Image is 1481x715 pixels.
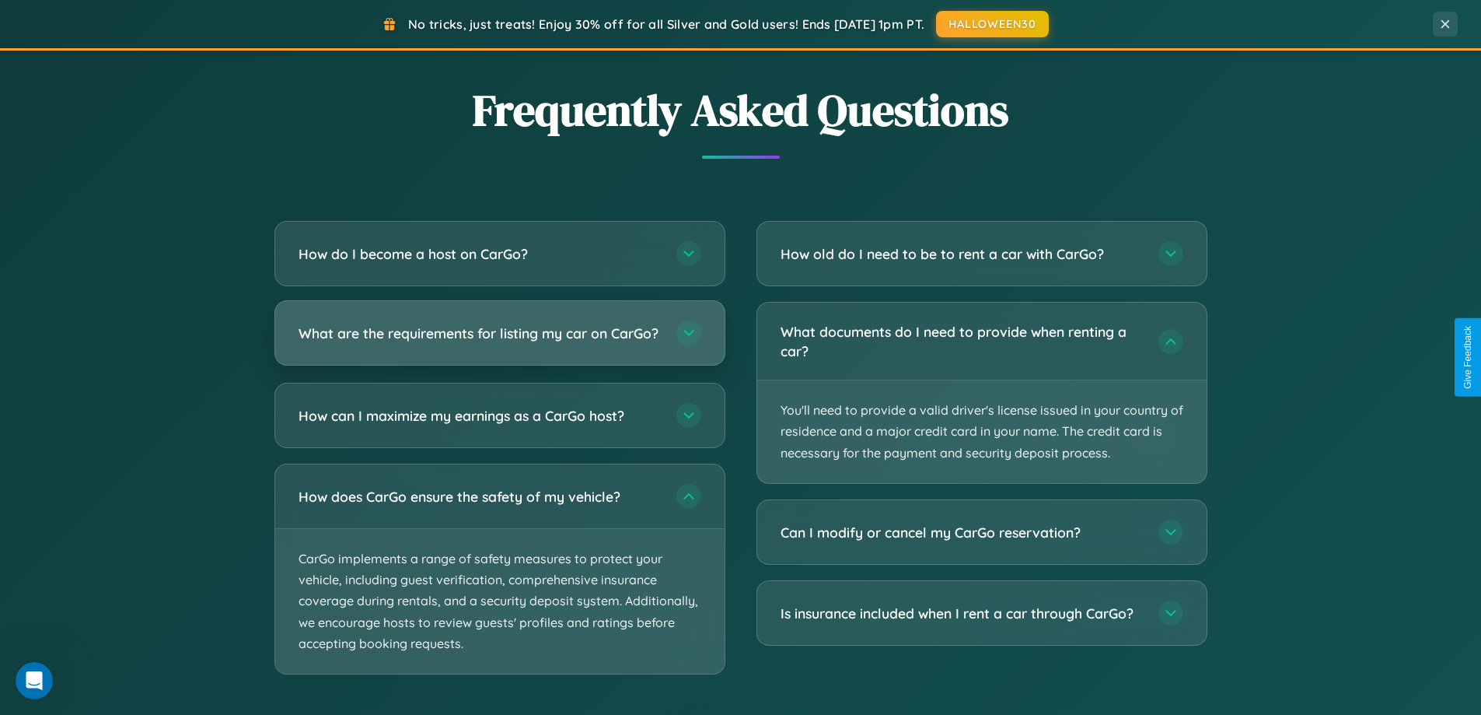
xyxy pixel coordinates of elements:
p: You'll need to provide a valid driver's license issued in your country of residence and a major c... [757,380,1207,483]
h3: How do I become a host on CarGo? [299,244,661,264]
p: CarGo implements a range of safety measures to protect your vehicle, including guest verification... [275,529,725,674]
span: No tricks, just treats! Enjoy 30% off for all Silver and Gold users! Ends [DATE] 1pm PT. [408,16,924,32]
h2: Frequently Asked Questions [274,80,1207,140]
div: Give Feedback [1462,326,1473,389]
h3: How does CarGo ensure the safety of my vehicle? [299,487,661,506]
h3: What documents do I need to provide when renting a car? [781,322,1143,360]
iframe: Intercom live chat [16,662,53,699]
h3: How can I maximize my earnings as a CarGo host? [299,406,661,426]
h3: How old do I need to be to rent a car with CarGo? [781,244,1143,264]
h3: Can I modify or cancel my CarGo reservation? [781,523,1143,542]
button: HALLOWEEN30 [936,11,1049,37]
h3: What are the requirements for listing my car on CarGo? [299,324,661,343]
h3: Is insurance included when I rent a car through CarGo? [781,604,1143,623]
